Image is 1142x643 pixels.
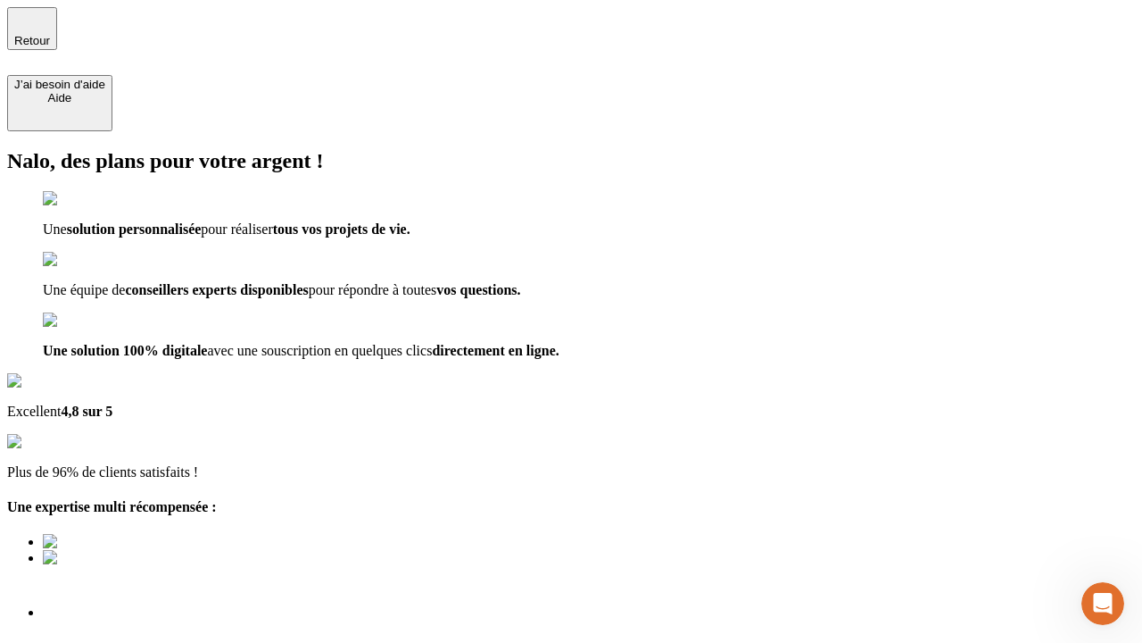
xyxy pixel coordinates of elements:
[43,221,67,237] span: Une
[7,404,61,419] span: Excellent
[207,343,432,358] span: avec une souscription en quelques clics
[432,343,559,358] span: directement en ligne.
[7,75,112,131] button: J’ai besoin d'aideAide
[67,221,202,237] span: solution personnalisée
[7,602,1135,635] h1: Votre résultat de simulation est prêt !
[14,34,50,47] span: Retour
[14,78,105,91] div: J’ai besoin d'aide
[7,7,57,50] button: Retour
[7,434,95,450] img: reviews stars
[436,282,520,297] span: vos questions.
[273,221,410,237] span: tous vos projets de vie.
[7,373,111,389] img: Google Review
[14,91,105,104] div: Aide
[309,282,437,297] span: pour répondre à toutes
[43,252,120,268] img: checkmark
[125,282,308,297] span: conseillers experts disponibles
[43,566,208,582] img: Best savings advice award
[7,149,1135,173] h2: Nalo, des plans pour votre argent !
[43,313,120,329] img: checkmark
[43,343,207,358] span: Une solution 100% digitale
[43,282,125,297] span: Une équipe de
[43,191,120,207] img: checkmark
[201,221,272,237] span: pour réaliser
[7,464,1135,480] p: Plus de 96% de clients satisfaits !
[61,404,112,419] span: 4,8 sur 5
[43,550,208,566] img: Best savings advice award
[43,534,208,550] img: Best savings advice award
[7,499,1135,515] h4: Une expertise multi récompensée :
[1081,582,1124,625] iframe: Intercom live chat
